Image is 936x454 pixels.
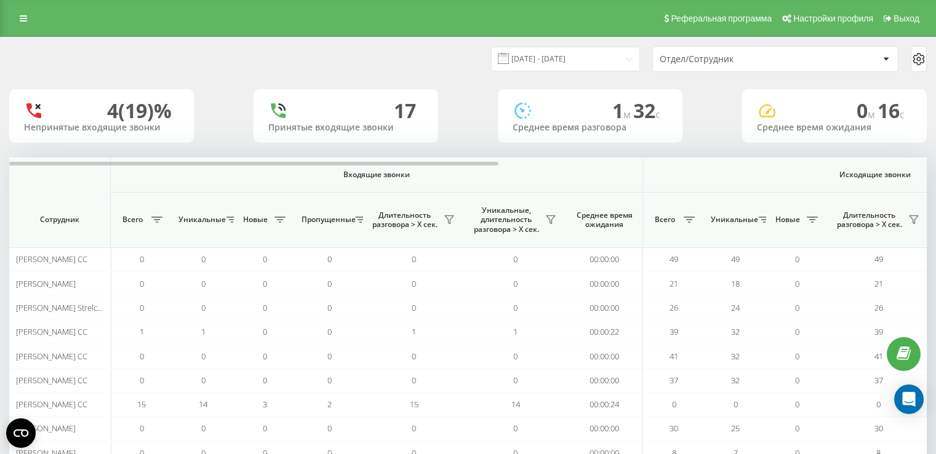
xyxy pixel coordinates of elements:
[623,108,633,121] span: м
[327,253,332,265] span: 0
[513,302,518,313] span: 0
[874,253,883,265] span: 49
[513,423,518,434] span: 0
[566,271,643,295] td: 00:00:00
[731,375,740,386] span: 32
[731,326,740,337] span: 32
[20,215,100,225] span: Сотрудник
[566,247,643,271] td: 00:00:00
[566,368,643,392] td: 00:00:00
[795,399,799,410] span: 0
[612,97,633,124] span: 1
[201,351,206,362] span: 0
[16,399,87,410] span: [PERSON_NAME] СС
[263,302,267,313] span: 0
[711,215,755,225] span: Уникальные
[878,97,905,124] span: 16
[513,326,518,337] span: 1
[734,399,738,410] span: 0
[263,375,267,386] span: 0
[201,375,206,386] span: 0
[575,210,633,229] span: Среднее время ожидания
[513,278,518,289] span: 0
[566,296,643,320] td: 00:00:00
[670,326,678,337] span: 39
[795,253,799,265] span: 0
[412,326,416,337] span: 1
[240,215,271,225] span: Новые
[874,326,883,337] span: 39
[670,253,678,265] span: 49
[140,351,144,362] span: 0
[302,215,351,225] span: Пропущенные
[772,215,803,225] span: Новые
[327,423,332,434] span: 0
[263,278,267,289] span: 0
[107,99,172,122] div: 4 (19)%
[412,253,416,265] span: 0
[201,278,206,289] span: 0
[24,122,179,133] div: Непринятые входящие звонки
[793,14,873,23] span: Настройки профиля
[731,253,740,265] span: 49
[140,253,144,265] span: 0
[263,399,267,410] span: 3
[566,392,643,416] td: 00:00:24
[649,215,680,225] span: Всего
[140,278,144,289] span: 0
[671,14,772,23] span: Реферальная программа
[795,351,799,362] span: 0
[16,423,76,434] span: [PERSON_NAME]
[16,253,87,265] span: [PERSON_NAME] CC
[670,423,678,434] span: 30
[16,302,132,313] span: [PERSON_NAME] Strelchenko CC
[513,253,518,265] span: 0
[513,122,668,133] div: Среднее время разговора
[874,375,883,386] span: 37
[117,215,148,225] span: Всего
[137,399,146,410] span: 15
[6,418,36,448] button: Open CMP widget
[263,351,267,362] span: 0
[513,351,518,362] span: 0
[412,278,416,289] span: 0
[16,278,76,289] span: [PERSON_NAME]
[868,108,878,121] span: м
[670,351,678,362] span: 41
[874,302,883,313] span: 26
[670,302,678,313] span: 26
[874,423,883,434] span: 30
[140,326,144,337] span: 1
[633,97,660,124] span: 32
[201,326,206,337] span: 1
[263,326,267,337] span: 0
[16,351,87,362] span: [PERSON_NAME] CC
[412,302,416,313] span: 0
[201,302,206,313] span: 0
[268,122,423,133] div: Принятые входящие звонки
[795,278,799,289] span: 0
[731,423,740,434] span: 25
[327,278,332,289] span: 0
[566,416,643,440] td: 00:00:00
[412,423,416,434] span: 0
[16,326,87,337] span: [PERSON_NAME] CC
[894,14,919,23] span: Выход
[660,54,807,65] div: Отдел/Сотрудник
[471,205,542,234] span: Уникальные, длительность разговора > Х сек.
[140,423,144,434] span: 0
[140,375,144,386] span: 0
[511,399,520,410] span: 14
[795,326,799,337] span: 0
[327,399,332,410] span: 2
[757,122,912,133] div: Среднее время ожидания
[178,215,223,225] span: Уникальные
[566,320,643,344] td: 00:00:22
[263,253,267,265] span: 0
[201,253,206,265] span: 0
[731,302,740,313] span: 24
[874,351,883,362] span: 41
[140,302,144,313] span: 0
[670,375,678,386] span: 37
[327,375,332,386] span: 0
